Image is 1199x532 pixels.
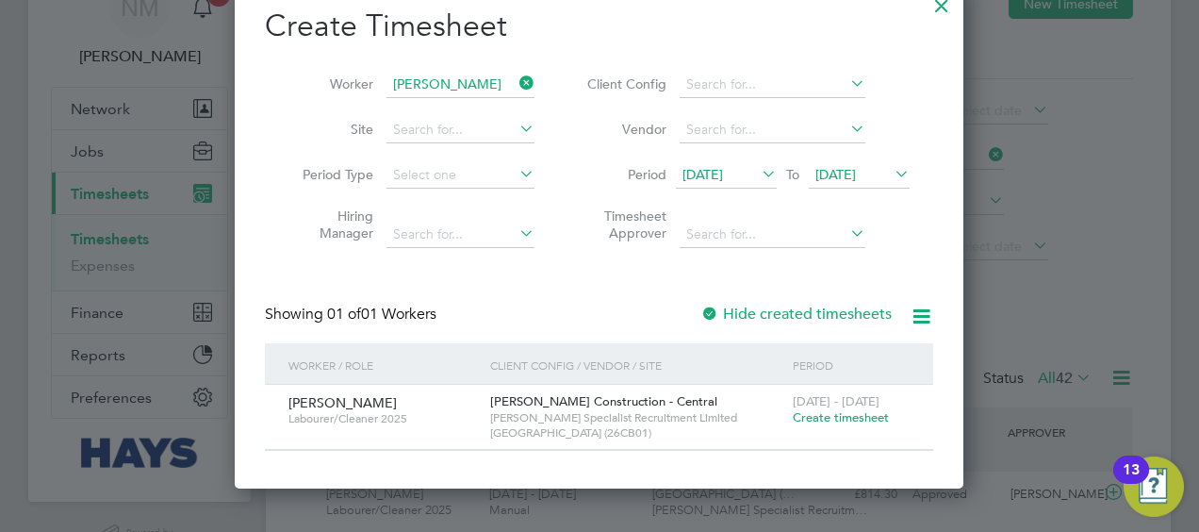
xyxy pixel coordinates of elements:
[1124,457,1184,517] button: Open Resource Center, 13 new notifications
[680,72,865,98] input: Search for...
[680,117,865,143] input: Search for...
[485,343,788,387] div: Client Config / Vendor / Site
[680,222,865,248] input: Search for...
[288,166,373,183] label: Period Type
[788,343,914,387] div: Period
[490,425,783,441] span: [GEOGRAPHIC_DATA] (26CB01)
[288,411,476,426] span: Labourer/Cleaner 2025
[1123,470,1140,494] div: 13
[490,410,783,425] span: [PERSON_NAME] Specialist Recruitment Limited
[327,305,361,324] span: 01 of
[265,305,440,324] div: Showing
[815,166,856,183] span: [DATE]
[386,222,534,248] input: Search for...
[288,394,397,411] span: [PERSON_NAME]
[386,117,534,143] input: Search for...
[582,121,666,138] label: Vendor
[327,305,436,324] span: 01 Workers
[582,166,666,183] label: Period
[265,7,933,46] h2: Create Timesheet
[793,409,889,425] span: Create timesheet
[700,305,892,324] label: Hide created timesheets
[490,393,717,409] span: [PERSON_NAME] Construction - Central
[288,75,373,92] label: Worker
[582,208,666,241] label: Timesheet Approver
[682,166,723,183] span: [DATE]
[386,72,534,98] input: Search for...
[793,393,879,409] span: [DATE] - [DATE]
[780,162,805,187] span: To
[288,121,373,138] label: Site
[288,208,373,241] label: Hiring Manager
[284,343,485,387] div: Worker / Role
[582,75,666,92] label: Client Config
[386,162,534,189] input: Select one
